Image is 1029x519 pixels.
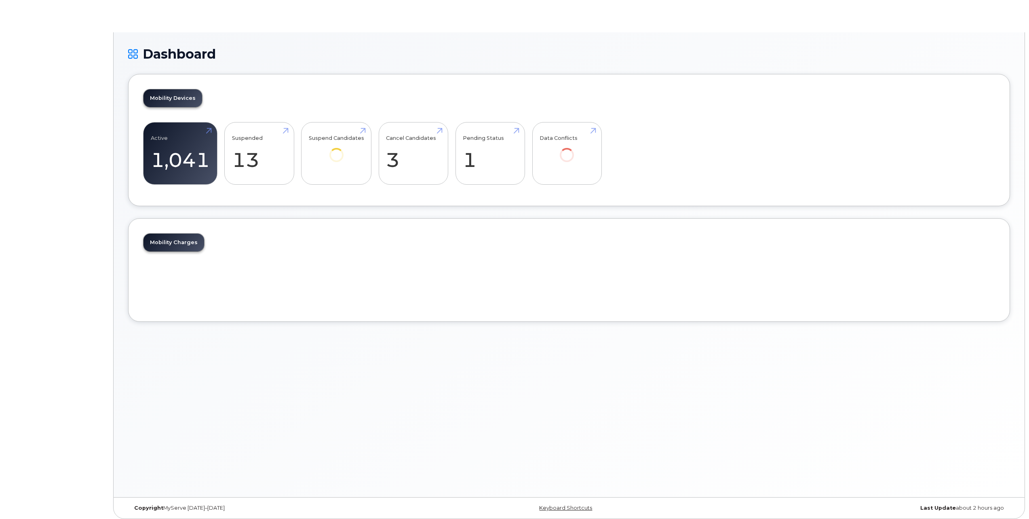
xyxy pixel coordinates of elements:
[716,505,1010,511] div: about 2 hours ago
[232,127,287,180] a: Suspended 13
[143,89,202,107] a: Mobility Devices
[134,505,163,511] strong: Copyright
[386,127,441,180] a: Cancel Candidates 3
[128,505,422,511] div: MyServe [DATE]–[DATE]
[143,234,204,251] a: Mobility Charges
[128,47,1010,61] h1: Dashboard
[151,127,210,180] a: Active 1,041
[539,505,592,511] a: Keyboard Shortcuts
[309,127,364,173] a: Suspend Candidates
[540,127,594,173] a: Data Conflicts
[463,127,517,180] a: Pending Status 1
[920,505,956,511] strong: Last Update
